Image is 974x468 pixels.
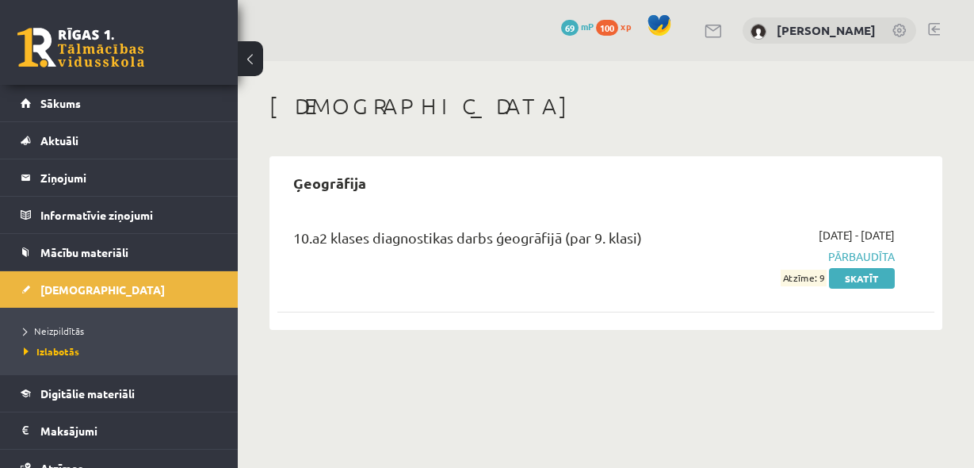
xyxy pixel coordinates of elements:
span: Sākums [40,96,81,110]
span: [DEMOGRAPHIC_DATA] [40,282,165,297]
a: 100 xp [596,20,639,33]
a: [DEMOGRAPHIC_DATA] [21,271,218,308]
a: Digitālie materiāli [21,375,218,412]
span: Digitālie materiāli [40,386,135,401]
span: Neizpildītās [24,324,84,337]
legend: Informatīvie ziņojumi [40,197,218,233]
a: Rīgas 1. Tālmācības vidusskola [17,28,144,67]
span: Aktuāli [40,133,78,148]
span: Atzīme: 9 [781,270,827,286]
span: Izlabotās [24,345,79,358]
h1: [DEMOGRAPHIC_DATA] [269,93,942,120]
a: Aktuāli [21,122,218,159]
span: mP [581,20,594,33]
a: [PERSON_NAME] [777,22,876,38]
span: Mācību materiāli [40,245,128,259]
a: Skatīt [829,268,895,289]
a: Informatīvie ziņojumi [21,197,218,233]
a: Neizpildītās [24,324,222,338]
a: Mācību materiāli [21,234,218,270]
a: Sākums [21,85,218,121]
a: 69 mP [561,20,594,33]
span: Pārbaudīta [710,248,895,265]
div: 10.a2 klases diagnostikas darbs ģeogrāfijā (par 9. klasi) [293,227,686,256]
legend: Ziņojumi [40,159,218,196]
span: 100 [596,20,618,36]
span: [DATE] - [DATE] [819,227,895,244]
a: Izlabotās [24,344,222,359]
span: 69 [561,20,579,36]
h2: Ģeogrāfija [277,164,382,201]
img: Anastasija Smirnova [751,24,766,40]
span: xp [621,20,631,33]
legend: Maksājumi [40,412,218,449]
a: Maksājumi [21,412,218,449]
a: Ziņojumi [21,159,218,196]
